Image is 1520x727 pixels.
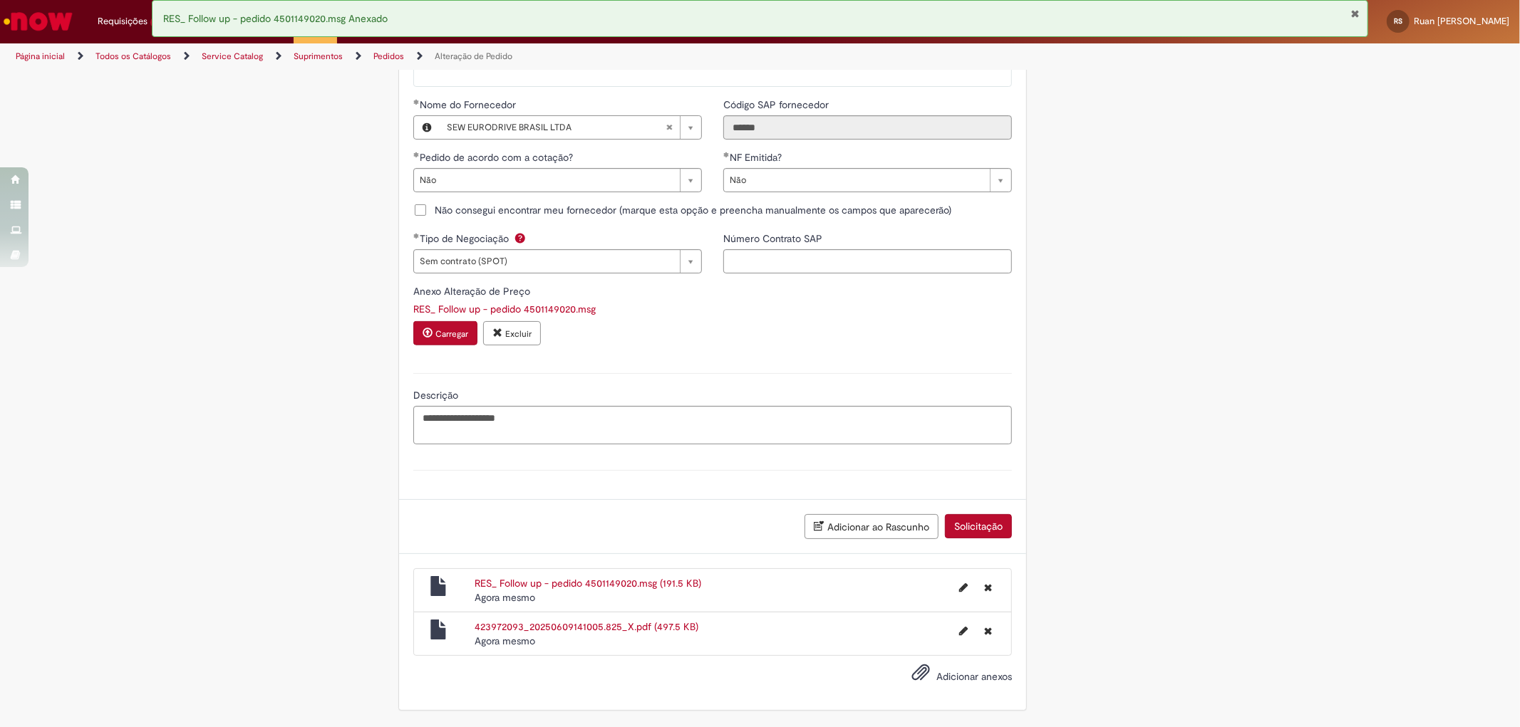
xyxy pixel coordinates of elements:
[414,116,440,139] button: Nome do Fornecedor, Visualizar este registro SEW EURODRIVE BRASIL LTDA
[475,591,535,604] time: 27/08/2025 13:36:48
[1351,8,1360,19] button: Fechar Notificação
[505,328,532,340] small: Excluir
[1,7,75,36] img: ServiceNow
[420,98,519,111] span: Nome do Fornecedor
[413,233,420,239] span: Obrigatório Preenchido
[16,51,65,62] a: Página inicial
[936,670,1012,683] span: Adicionar anexos
[413,406,1012,444] textarea: Descrição
[945,514,1012,538] button: Solicitação
[11,43,1003,70] ul: Trilhas de página
[475,577,701,590] a: RES_ Follow up - pedido 4501149020.msg (191.5 KB)
[483,321,541,345] button: Excluir anexo RES_ Follow up - pedido 4501149020.msg
[730,169,983,192] span: Não
[150,16,162,28] span: 2
[447,116,666,139] span: SEW EURODRIVE BRASIL LTDA
[435,203,951,217] span: Não consegui encontrar meu fornecedor (marque esta opção e preencha manualmente os campos que apa...
[475,634,535,647] time: 27/08/2025 13:36:22
[723,98,832,112] label: Somente leitura - Código SAP fornecedor
[413,389,461,402] span: Descrição
[730,151,785,164] span: NF Emitida?
[951,576,976,599] button: Editar nome de arquivo RES_ Follow up - pedido 4501149020.msg
[413,321,477,345] button: Carregar anexo de Anexo Alteração de Preço
[723,232,825,245] span: Número Contrato SAP
[723,249,1012,273] input: Número Contrato SAP
[475,634,535,647] span: Agora mesmo
[475,620,698,633] a: 423972093_20250609141005.825_X.pdf (497.5 KB)
[951,619,976,642] button: Editar nome de arquivo 423972093_20250609141005.825_X.pdf
[475,591,535,604] span: Agora mesmo
[440,116,701,139] a: SEW EURODRIVE BRASIL LTDALimpar campo Nome do Fornecedor
[163,12,388,25] span: RES_ Follow up - pedido 4501149020.msg Anexado
[723,152,730,157] span: Obrigatório Preenchido
[723,98,832,111] span: Somente leitura - Código SAP fornecedor
[723,115,1012,140] input: Código SAP fornecedor
[420,250,673,273] span: Sem contrato (SPOT)
[420,151,576,164] span: Pedido de acordo com a cotação?
[420,169,673,192] span: Não
[413,152,420,157] span: Obrigatório Preenchido
[1394,16,1402,26] span: RS
[908,659,934,692] button: Adicionar anexos
[420,232,512,245] span: Tipo de Negociação
[435,328,468,340] small: Carregar
[95,51,171,62] a: Todos os Catálogos
[658,116,680,139] abbr: Limpar campo Nome do Fornecedor
[413,99,420,105] span: Obrigatório Preenchido
[413,303,596,315] a: Download de RES_ Follow up - pedido 4501149020.msg
[435,51,512,62] a: Alteração de Pedido
[98,14,148,28] span: Requisições
[512,232,529,244] span: Ajuda para Tipo de Negociação
[1414,15,1509,27] span: Ruan [PERSON_NAME]
[202,51,263,62] a: Service Catalog
[805,514,939,539] button: Adicionar ao Rascunho
[413,285,533,298] span: Anexo Alteração de Preço
[976,576,1001,599] button: Excluir RES_ Follow up - pedido 4501149020.msg
[976,619,1001,642] button: Excluir 423972093_20250609141005.825_X.pdf
[294,51,343,62] a: Suprimentos
[373,51,404,62] a: Pedidos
